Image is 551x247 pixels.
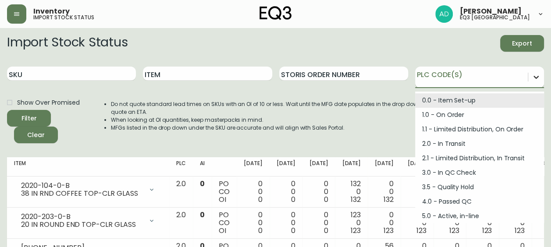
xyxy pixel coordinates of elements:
[21,221,143,229] div: 20 IN ROUND END TOP-CLR GLASS
[408,211,427,235] div: 0 0
[7,110,51,127] button: Filter
[277,211,295,235] div: 0 0
[302,157,335,176] th: [DATE]
[415,137,544,151] div: 2.0 - In Transit
[416,226,427,236] span: 123
[460,15,530,20] h5: eq3 [GEOGRAPHIC_DATA]
[506,211,525,235] div: 0 0
[33,15,94,20] h5: import stock status
[415,194,544,209] div: 4.0 - Passed QC
[351,226,361,236] span: 123
[473,211,492,235] div: 0 0
[291,226,295,236] span: 0
[460,8,522,15] span: [PERSON_NAME]
[21,213,143,221] div: 2020-203-0-B
[342,211,361,235] div: 123 0
[237,157,270,176] th: [DATE]
[169,157,193,176] th: PLC
[441,211,459,235] div: 0 0
[309,211,328,235] div: 0 0
[408,180,427,204] div: 0 0
[449,226,459,236] span: 123
[435,5,453,23] img: 308eed972967e97254d70fe596219f44
[482,226,492,236] span: 123
[375,211,394,235] div: 0 0
[309,180,328,204] div: 0 0
[193,157,212,176] th: AI
[169,176,193,208] td: 2.0
[200,179,205,189] span: 0
[14,211,162,230] div: 2020-203-0-B20 IN ROUND END TOP-CLR GLASS
[7,157,169,176] th: Item
[169,208,193,239] td: 2.0
[21,130,51,141] span: Clear
[323,194,328,205] span: 0
[507,38,537,49] span: Export
[111,116,433,124] li: When looking at OI quantities, keep masterpacks in mind.
[291,194,295,205] span: 0
[384,226,394,236] span: 123
[21,182,143,190] div: 2020-104-0-B
[258,226,263,236] span: 0
[270,157,302,176] th: [DATE]
[415,151,544,166] div: 2.1 - Limited Distribution, In Transit
[384,194,394,205] span: 132
[277,180,295,204] div: 0 0
[351,194,361,205] span: 132
[258,194,263,205] span: 0
[244,211,263,235] div: 0 0
[415,108,544,122] div: 1.0 - On Order
[200,210,205,220] span: 0
[7,35,128,52] h2: Import Stock Status
[111,124,433,132] li: MFGs listed in the drop down under the SKU are accurate and will align with Sales Portal.
[21,190,143,198] div: 38 IN RND COFFEE TOP-CLR GLASS
[219,180,230,204] div: PO CO
[415,93,544,108] div: 0.0 - Item Set-up
[111,100,433,116] li: Do not quote standard lead times on SKUs with an OI of 10 or less. Wait until the MFG date popula...
[415,209,544,223] div: 5.0 - Active, in-line
[401,157,434,176] th: [DATE]
[33,8,70,15] span: Inventory
[17,98,80,107] span: Show Over Promised
[219,194,226,205] span: OI
[219,211,230,235] div: PO CO
[323,226,328,236] span: 0
[14,180,162,199] div: 2020-104-0-B38 IN RND COFFEE TOP-CLR GLASS
[368,157,401,176] th: [DATE]
[415,122,544,137] div: 1.1 - Limited Distribution, On Order
[260,6,292,20] img: logo
[500,35,544,52] button: Export
[375,180,394,204] div: 0 0
[244,180,263,204] div: 0 0
[415,166,544,180] div: 3.0 - In QC Check
[342,180,361,204] div: 132 0
[14,127,58,143] button: Clear
[335,157,368,176] th: [DATE]
[219,226,226,236] span: OI
[415,180,544,194] div: 3.5 - Quality Hold
[515,226,525,236] span: 123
